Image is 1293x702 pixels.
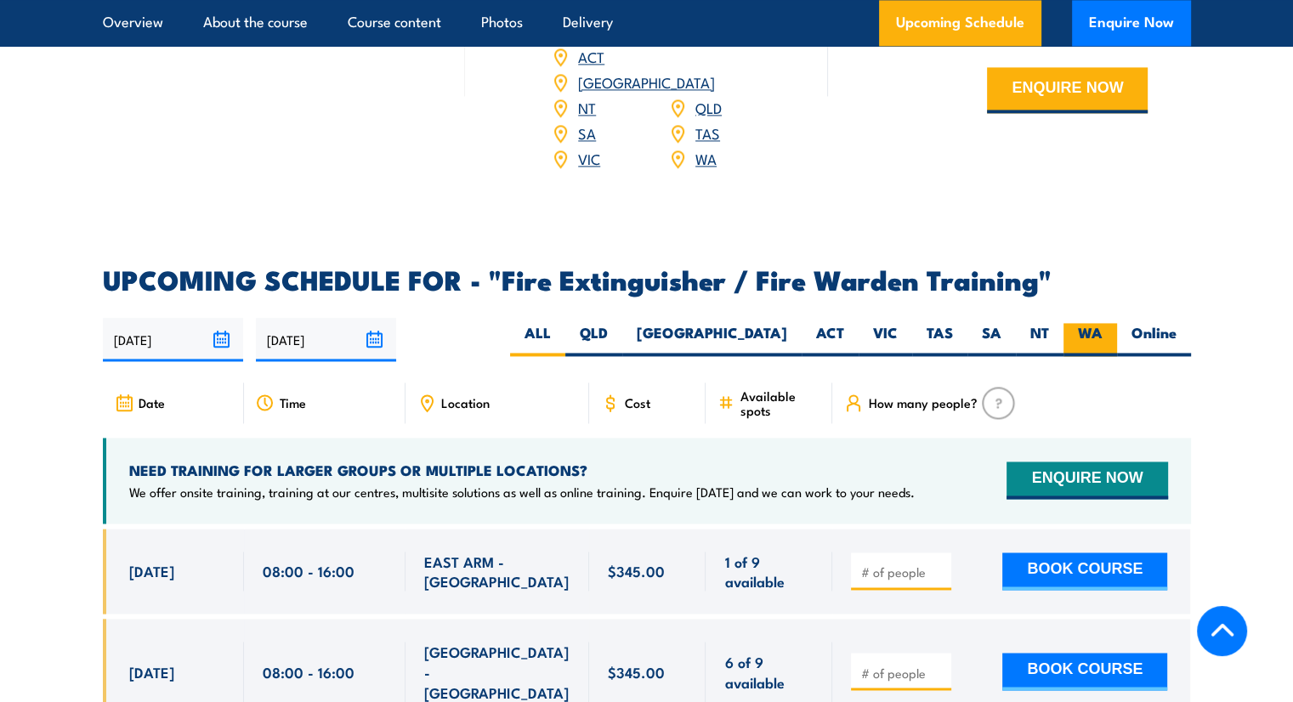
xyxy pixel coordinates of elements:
span: Location [441,395,490,410]
label: [GEOGRAPHIC_DATA] [622,323,802,356]
label: WA [1063,323,1117,356]
h2: UPCOMING SCHEDULE FOR - "Fire Extinguisher / Fire Warden Training" [103,267,1191,291]
label: VIC [859,323,912,356]
button: ENQUIRE NOW [1007,461,1167,499]
span: Available spots [740,388,820,417]
input: # of people [860,563,945,580]
span: 1 of 9 available [724,552,814,592]
span: $345.00 [608,662,665,682]
label: SA [967,323,1016,356]
input: # of people [860,665,945,682]
input: From date [103,318,243,361]
a: VIC [578,148,600,168]
span: $345.00 [608,561,665,580]
a: NT [578,97,596,117]
span: Date [139,395,165,410]
a: SA [578,122,596,143]
span: 08:00 - 16:00 [263,561,354,580]
button: ENQUIRE NOW [987,67,1148,113]
label: QLD [565,323,622,356]
label: ALL [510,323,565,356]
p: We offer onsite training, training at our centres, multisite solutions as well as online training... [129,484,915,501]
span: [DATE] [129,561,174,580]
h4: NEED TRAINING FOR LARGER GROUPS OR MULTIPLE LOCATIONS? [129,461,915,479]
button: BOOK COURSE [1002,552,1167,590]
span: [DATE] [129,662,174,682]
span: 08:00 - 16:00 [263,662,354,682]
input: To date [256,318,396,361]
label: NT [1016,323,1063,356]
a: TAS [695,122,720,143]
span: 6 of 9 available [724,652,814,692]
span: Cost [625,395,650,410]
label: Online [1117,323,1191,356]
label: ACT [802,323,859,356]
span: How many people? [868,395,977,410]
a: [GEOGRAPHIC_DATA] [578,71,715,92]
a: ACT [578,46,604,66]
span: EAST ARM - [GEOGRAPHIC_DATA] [424,552,570,592]
span: Time [280,395,306,410]
a: WA [695,148,717,168]
span: [GEOGRAPHIC_DATA] - [GEOGRAPHIC_DATA] [424,642,570,701]
button: BOOK COURSE [1002,653,1167,690]
label: TAS [912,323,967,356]
a: QLD [695,97,722,117]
